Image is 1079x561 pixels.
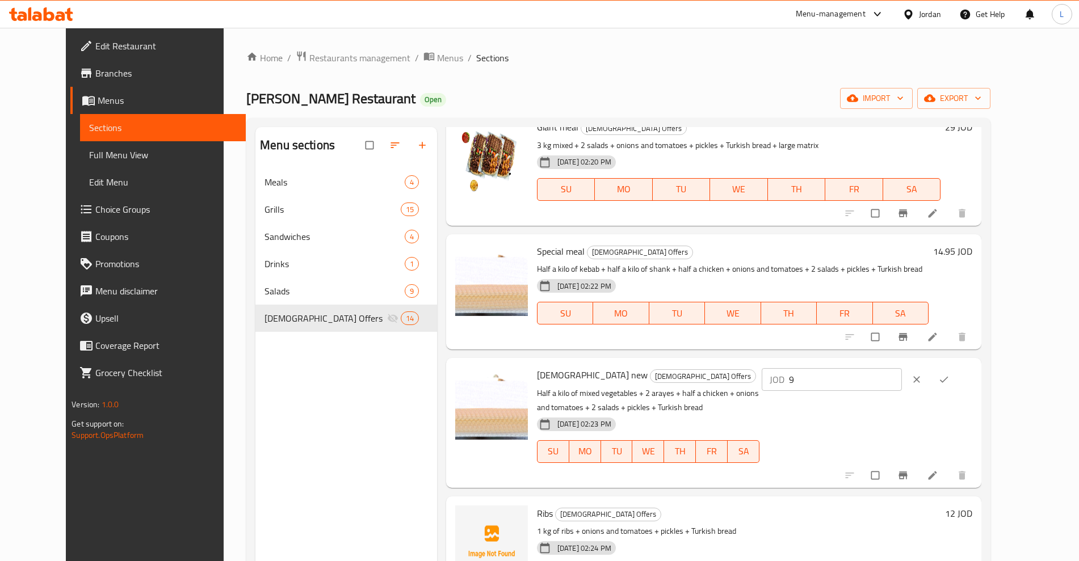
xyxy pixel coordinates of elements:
span: Get support on: [72,416,124,431]
span: WE [715,181,763,197]
button: TU [653,178,710,201]
span: Sections [89,121,237,134]
span: Select all sections [359,134,383,156]
div: Drinks1 [255,250,437,277]
button: TU [601,440,633,463]
span: Select to update [864,203,888,224]
button: SU [537,178,595,201]
button: MO [569,440,601,463]
div: Sandwiches4 [255,223,437,250]
div: Menu-management [796,7,866,21]
a: Grocery Checklist [70,359,246,386]
button: clear [904,367,931,392]
span: Branches [95,66,237,80]
button: MO [595,178,652,201]
button: WE [705,302,761,324]
div: items [401,311,419,325]
button: TU [649,302,705,324]
span: Sandwiches [264,230,405,243]
span: Edit Restaurant [95,39,237,53]
span: Version: [72,397,99,412]
button: SU [537,440,569,463]
button: Branch-specific-item [891,201,918,226]
span: FR [830,181,878,197]
h2: Menu sections [260,137,335,154]
span: 1 [405,259,418,269]
span: FR [700,443,723,459]
button: TH [761,302,817,324]
button: SU [537,302,593,324]
a: Choice Groups [70,196,246,223]
span: Ribs [537,505,553,522]
div: items [405,175,419,189]
a: Edit menu item [927,470,941,481]
span: 9 [405,286,418,297]
span: [DEMOGRAPHIC_DATA] Offers [587,246,692,259]
span: export [926,91,981,106]
input: Please enter price [789,368,902,391]
span: SA [888,181,936,197]
button: FR [696,440,728,463]
span: Select to update [864,465,888,486]
div: Meals [264,175,405,189]
button: Branch-specific-item [891,463,918,488]
a: Menus [423,50,463,65]
span: import [849,91,904,106]
button: ok [931,367,959,392]
span: TH [772,181,821,197]
div: Grills15 [255,196,437,223]
button: WE [632,440,664,463]
span: MO [598,305,644,322]
button: export [917,88,990,109]
span: Sections [476,51,509,65]
button: SA [873,302,929,324]
span: [DEMOGRAPHIC_DATA] Offers [581,122,686,135]
span: Open [420,95,446,104]
div: Grills [264,203,400,216]
span: TU [606,443,628,459]
div: [DEMOGRAPHIC_DATA] Offers14 [255,305,437,332]
span: 4 [405,177,418,188]
span: Select to update [864,326,888,348]
a: Sections [80,114,246,141]
span: SA [878,305,924,322]
button: SA [728,440,759,463]
span: Full Menu View [89,148,237,162]
div: items [405,284,419,298]
div: items [401,203,419,216]
span: Drinks [264,257,405,271]
button: delete [950,324,977,349]
img: Special meal [455,243,528,316]
span: Restaurants management [309,51,410,65]
span: [DATE] 02:22 PM [553,281,616,292]
button: Add section [410,133,437,158]
a: Edit Restaurant [70,32,246,60]
a: Coupons [70,223,246,250]
a: Promotions [70,250,246,277]
span: WE [637,443,660,459]
a: Menu disclaimer [70,277,246,305]
span: TH [669,443,691,459]
button: FR [817,302,872,324]
div: items [405,257,419,271]
span: Coverage Report [95,339,237,352]
span: 1.0.0 [101,397,119,412]
span: Grocery Checklist [95,366,237,379]
span: Promotions [95,257,237,271]
span: Giant meal [537,119,578,136]
h6: 12 JOD [945,505,972,521]
button: FR [825,178,883,201]
span: TU [654,305,700,322]
span: SU [542,443,565,459]
span: SU [542,305,589,322]
a: Edit menu item [927,208,941,219]
span: Salads [264,284,405,298]
span: [DEMOGRAPHIC_DATA] Offers [650,370,755,383]
p: Half a kilo of kebab + half a kilo of shank + half a chicken + onions and tomatoes + 2 salads + p... [537,262,929,276]
span: Menus [437,51,463,65]
span: Menu disclaimer [95,284,237,298]
span: FR [821,305,868,322]
div: Open [420,93,446,107]
h6: 29 JOD [945,119,972,135]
